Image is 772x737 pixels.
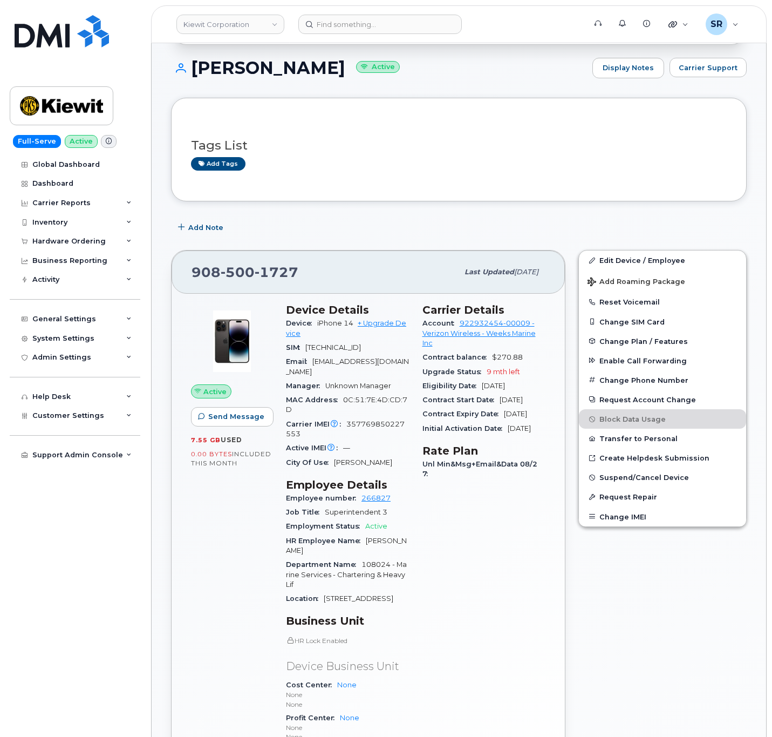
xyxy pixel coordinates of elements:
[325,508,387,516] span: Superintendent 3
[286,382,325,390] span: Manager
[599,474,689,482] span: Suspend/Cancel Device
[192,264,298,280] span: 908
[286,723,409,732] p: None
[286,636,409,645] p: HR Lock Enabled
[191,157,245,171] a: Add tags
[579,468,746,487] button: Suspend/Cancel Device
[286,700,409,709] p: None
[587,278,685,288] span: Add Roaming Package
[286,303,409,316] h3: Device Details
[286,357,312,366] span: Email
[286,396,343,404] span: MAC Address
[324,594,393,603] span: [STREET_ADDRESS]
[422,319,460,327] span: Account
[286,458,334,466] span: City Of Use
[325,382,391,390] span: Unknown Manager
[343,444,350,452] span: —
[679,63,737,73] span: Carrier Support
[286,319,317,327] span: Device
[286,444,343,452] span: Active IMEI
[579,370,746,390] button: Change Phone Number
[191,139,727,152] h3: Tags List
[286,690,409,699] p: None
[504,410,527,418] span: [DATE]
[221,264,255,280] span: 500
[203,387,227,397] span: Active
[579,487,746,506] button: Request Repair
[579,332,746,351] button: Change Plan / Features
[579,507,746,526] button: Change IMEI
[514,268,538,276] span: [DATE]
[579,409,746,429] button: Block Data Usage
[255,264,298,280] span: 1727
[422,460,537,478] span: Unl Min&Msg+Email&Data 08/27
[286,537,407,555] span: [PERSON_NAME]
[191,450,271,468] span: included this month
[725,690,764,729] iframe: Messenger Launcher
[208,411,264,422] span: Send Message
[422,368,487,376] span: Upgrade Status
[286,681,337,689] span: Cost Center
[464,268,514,276] span: Last updated
[422,444,546,457] h3: Rate Plan
[422,410,504,418] span: Contract Expiry Date
[340,714,359,722] a: None
[365,522,387,530] span: Active
[286,420,346,428] span: Carrier IMEI
[698,13,746,35] div: Sebastian Reissig
[579,429,746,448] button: Transfer to Personal
[286,614,409,627] h3: Business Unit
[579,351,746,370] button: Enable Call Forwarding
[286,560,407,589] span: 108024 - Marine Services - Chartering & Heavy Lif
[286,659,409,674] p: Device Business Unit
[286,343,305,351] span: SIM
[422,353,492,361] span: Contract balance
[579,448,746,468] a: Create Helpdesk Submission
[422,424,508,432] span: Initial Activation Date
[579,390,746,409] button: Request Account Change
[487,368,520,376] span: 9 mth left
[286,357,409,375] span: [EMAIL_ADDRESS][DOMAIN_NAME]
[191,450,232,458] span: 0.00 Bytes
[356,61,400,73] small: Active
[188,222,223,233] span: Add Note
[286,714,340,722] span: Profit Center
[286,560,361,569] span: Department Name
[171,58,587,77] h1: [PERSON_NAME]
[579,270,746,292] button: Add Roaming Package
[710,18,722,31] span: SR
[191,436,221,444] span: 7.55 GB
[579,292,746,312] button: Reset Voicemail
[361,494,391,502] a: 266827
[508,424,531,432] span: [DATE]
[176,15,284,34] a: Kiewit Corporation
[500,396,523,404] span: [DATE]
[305,343,361,351] span: [TECHNICAL_ID]
[286,478,409,491] h3: Employee Details
[221,436,242,444] span: used
[191,407,274,427] button: Send Message
[669,58,747,77] button: Carrier Support
[422,303,546,316] h3: Carrier Details
[286,537,366,545] span: HR Employee Name
[422,382,482,390] span: Eligibility Date
[286,522,365,530] span: Employment Status
[334,458,392,466] span: [PERSON_NAME]
[317,319,353,327] span: iPhone 14
[579,312,746,332] button: Change SIM Card
[599,337,688,345] span: Change Plan / Features
[592,58,664,78] a: Display Notes
[286,494,361,502] span: Employee number
[286,396,407,414] span: 0C:51:7E:4D:CD:7D
[482,382,505,390] span: [DATE]
[422,319,536,347] a: 922932454-00009 - Verizon Wireless - Weeks Marine Inc
[661,13,696,35] div: Quicklinks
[286,319,406,337] a: + Upgrade Device
[579,251,746,270] a: Edit Device / Employee
[337,681,357,689] a: None
[286,508,325,516] span: Job Title
[422,396,500,404] span: Contract Start Date
[200,309,264,374] img: image20231002-3703462-njx0qo.jpeg
[492,353,523,361] span: $270.88
[298,15,462,34] input: Find something...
